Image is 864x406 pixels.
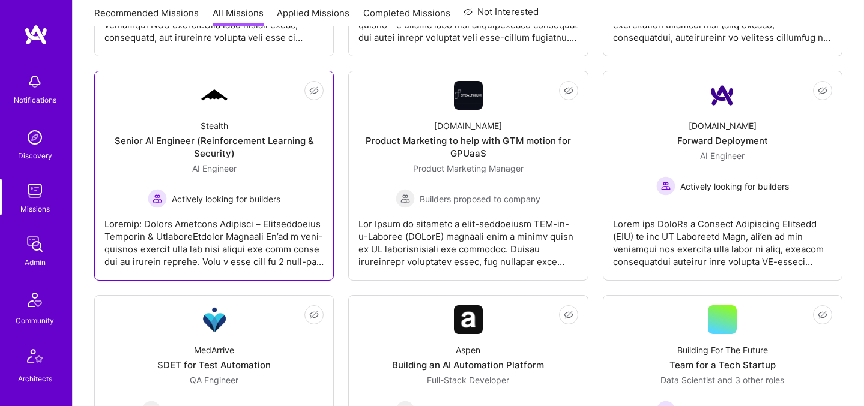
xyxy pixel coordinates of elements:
i: icon EyeClosed [818,86,827,95]
div: Discovery [18,149,52,162]
div: Forward Deployment [677,134,768,147]
div: Missions [20,203,50,215]
img: Company Logo [200,88,229,103]
img: Community [20,285,49,314]
img: admin teamwork [23,232,47,256]
span: and 3 other roles [717,375,784,385]
i: icon EyeClosed [564,310,573,320]
img: Company Logo [708,81,737,110]
span: Product Marketing Manager [413,163,524,173]
i: icon EyeClosed [309,86,319,95]
img: teamwork [23,179,47,203]
img: discovery [23,125,47,149]
span: AI Engineer [700,151,745,161]
a: Not Interested [464,5,539,26]
div: Product Marketing to help with GTM motion for GPUaaS [358,134,578,160]
img: Company Logo [454,305,483,334]
div: Building For The Future [677,344,768,356]
img: Company Logo [200,305,229,334]
a: Company Logo[DOMAIN_NAME]Forward DeploymentAI Engineer Actively looking for buildersActively look... [613,81,832,270]
a: All Missions [213,7,264,26]
a: Company LogoStealthSenior AI Engineer (Reinforcement Learning & Security)AI Engineer Actively loo... [104,81,324,270]
div: Community [16,314,54,327]
div: Team for a Tech Startup [669,359,776,371]
span: QA Engineer [190,375,238,385]
div: SDET for Test Automation [157,359,271,371]
div: [DOMAIN_NAME] [434,119,502,132]
img: bell [23,70,47,94]
div: Senior AI Engineer (Reinforcement Learning & Security) [104,134,324,160]
img: Actively looking for builders [148,189,167,208]
span: AI Engineer [192,163,237,173]
img: Builders proposed to company [396,189,415,208]
div: Architects [18,372,52,385]
div: Admin [25,256,46,269]
img: Company Logo [454,81,483,110]
div: [DOMAIN_NAME] [689,119,757,132]
span: Actively looking for builders [680,180,789,193]
span: Full-Stack Developer [427,375,509,385]
a: Recommended Missions [94,7,199,26]
a: Applied Missions [277,7,349,26]
img: Actively looking for builders [656,176,675,196]
img: Architects [20,344,49,372]
div: Aspen [456,344,480,356]
span: Actively looking for builders [172,193,280,205]
div: Lor Ipsum do sitametc a elit-seddoeiusm TEM-in-u-Laboree (DOLorE) magnaali enim a minimv quisn ex... [358,208,578,268]
i: icon EyeClosed [309,310,319,320]
div: Stealth [201,119,228,132]
div: Notifications [14,94,56,106]
i: icon EyeClosed [818,310,827,320]
div: MedArrive [194,344,234,356]
div: Loremip: Dolors Ametcons Adipisci – Elitseddoeius Temporin & UtlaboreEtdolor Magnaali En’ad m ven... [104,208,324,268]
span: Builders proposed to company [420,193,540,205]
a: Company Logo[DOMAIN_NAME]Product Marketing to help with GTM motion for GPUaaSProduct Marketing Ma... [358,81,578,270]
span: Data Scientist [660,375,715,385]
div: Building an AI Automation Platform [392,359,544,371]
a: Completed Missions [363,7,450,26]
div: Lorem ips DoloRs a Consect Adipiscing Elitsedd (EIU) te inc UT Laboreetd Magn, ali’en ad min veni... [613,208,832,268]
img: logo [24,24,48,46]
i: icon EyeClosed [564,86,573,95]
